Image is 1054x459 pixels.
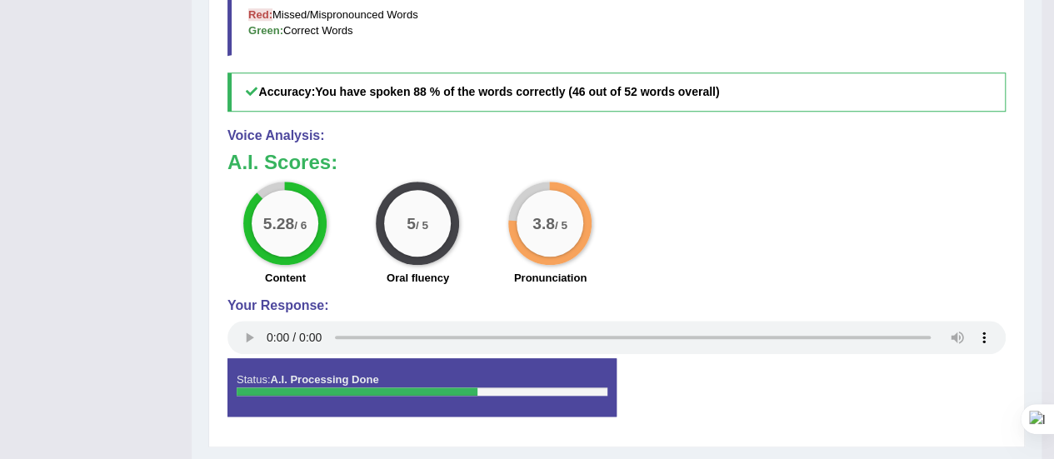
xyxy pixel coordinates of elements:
[248,24,283,37] b: Green:
[533,214,556,232] big: 3.8
[265,270,306,286] label: Content
[227,298,1006,313] h4: Your Response:
[514,270,587,286] label: Pronunciation
[248,8,272,21] b: Red:
[407,214,417,232] big: 5
[227,128,1006,143] h4: Voice Analysis:
[295,219,307,232] small: / 6
[227,151,337,173] b: A.I. Scores:
[387,270,449,286] label: Oral fluency
[555,219,567,232] small: / 5
[315,85,719,98] b: You have spoken 88 % of the words correctly (46 out of 52 words overall)
[227,72,1006,112] h5: Accuracy:
[227,358,617,417] div: Status:
[270,373,378,386] strong: A.I. Processing Done
[263,214,294,232] big: 5.28
[416,219,428,232] small: / 5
